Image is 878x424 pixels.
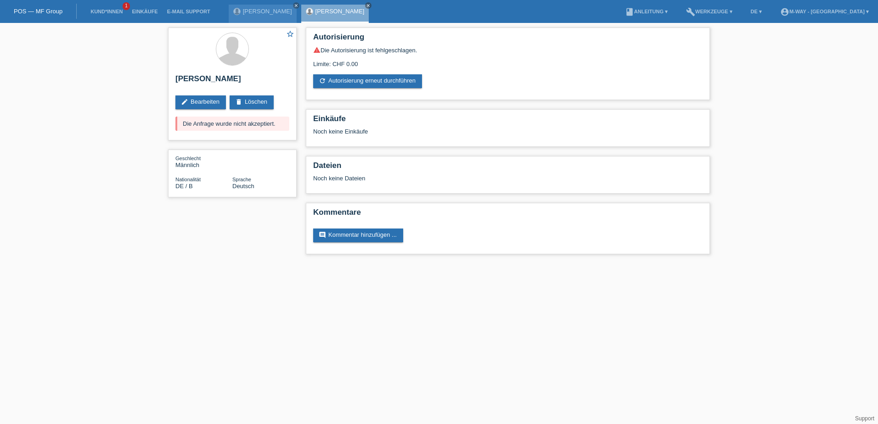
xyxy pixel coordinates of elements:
div: Die Anfrage wurde nicht akzeptiert. [175,117,289,131]
div: Noch keine Einkäufe [313,128,703,142]
a: Kund*innen [86,9,127,14]
i: close [294,3,298,8]
h2: Autorisierung [313,33,703,46]
span: 1 [123,2,130,10]
i: build [686,7,695,17]
a: Einkäufe [127,9,162,14]
a: editBearbeiten [175,95,226,109]
span: Sprache [232,177,251,182]
a: close [365,2,371,9]
i: account_circle [780,7,789,17]
div: Limite: CHF 0.00 [313,54,703,67]
i: star_border [286,30,294,38]
a: E-Mail Support [163,9,215,14]
div: Noch keine Dateien [313,175,594,182]
span: Geschlecht [175,156,201,161]
a: commentKommentar hinzufügen ... [313,229,403,242]
a: [PERSON_NAME] [315,8,365,15]
span: Nationalität [175,177,201,182]
i: edit [181,98,188,106]
a: star_border [286,30,294,39]
i: warning [313,46,321,54]
i: delete [235,98,242,106]
i: refresh [319,77,326,84]
a: [PERSON_NAME] [243,8,292,15]
h2: Dateien [313,161,703,175]
i: close [366,3,371,8]
div: Die Autorisierung ist fehlgeschlagen. [313,46,703,54]
h2: Kommentare [313,208,703,222]
div: Männlich [175,155,232,168]
a: deleteLöschen [230,95,274,109]
h2: [PERSON_NAME] [175,74,289,88]
a: close [293,2,299,9]
i: comment [319,231,326,239]
h2: Einkäufe [313,114,703,128]
a: POS — MF Group [14,8,62,15]
a: Support [855,415,874,422]
a: refreshAutorisierung erneut durchführen [313,74,422,88]
a: DE ▾ [746,9,766,14]
span: Deutsch [232,183,254,190]
i: book [625,7,634,17]
a: bookAnleitung ▾ [620,9,672,14]
a: buildWerkzeuge ▾ [681,9,737,14]
span: Deutschland / B / 22.07.2024 [175,183,193,190]
a: account_circlem-way - [GEOGRAPHIC_DATA] ▾ [776,9,873,14]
